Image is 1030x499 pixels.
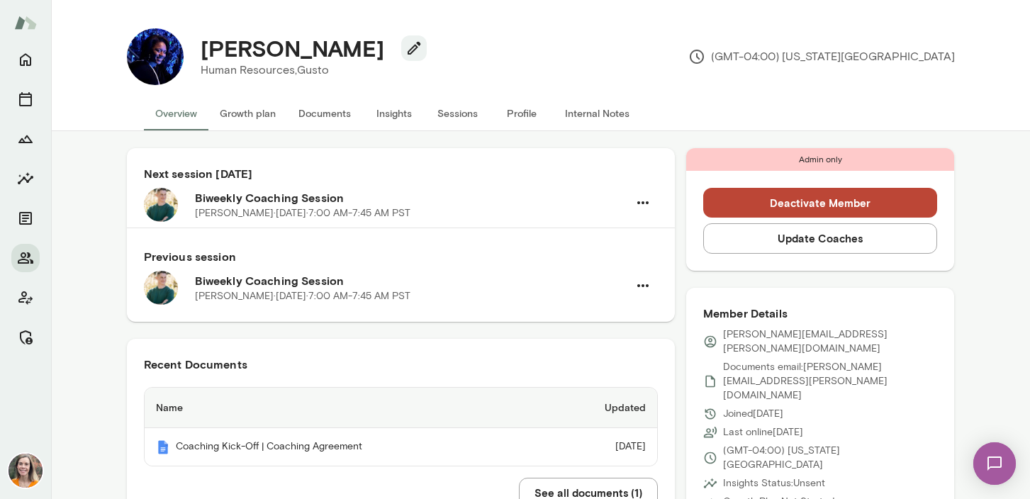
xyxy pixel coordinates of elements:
button: Home [11,45,40,74]
button: Insights [11,164,40,193]
th: Name [145,388,546,428]
p: Last online [DATE] [723,425,803,439]
button: Client app [11,284,40,312]
p: [PERSON_NAME] · [DATE] · 7:00 AM-7:45 AM PST [195,206,410,220]
img: Carrie Kelly [9,454,43,488]
p: Insights Status: Unsent [723,476,825,490]
h6: Biweekly Coaching Session [195,189,628,206]
h6: Previous session [144,248,658,265]
button: Documents [11,204,40,232]
button: Internal Notes [554,96,641,130]
button: Deactivate Member [703,188,938,218]
p: [PERSON_NAME] · [DATE] · 7:00 AM-7:45 AM PST [195,289,410,303]
td: [DATE] [545,428,657,466]
th: Updated [545,388,657,428]
button: Documents [287,96,362,130]
button: Sessions [426,96,490,130]
button: Sessions [11,85,40,113]
p: Joined [DATE] [723,407,783,421]
h6: Member Details [703,305,938,322]
img: Mento [156,440,170,454]
button: Members [11,244,40,272]
button: Overview [144,96,208,130]
h6: Biweekly Coaching Session [195,272,628,289]
p: [PERSON_NAME][EMAIL_ADDRESS][PERSON_NAME][DOMAIN_NAME] [723,327,938,356]
h6: Next session [DATE] [144,165,658,182]
img: Mento [14,9,37,36]
p: (GMT-04:00) [US_STATE][GEOGRAPHIC_DATA] [688,48,955,65]
h4: [PERSON_NAME] [201,35,384,62]
th: Coaching Kick-Off | Coaching Agreement [145,428,546,466]
button: Manage [11,323,40,352]
p: Documents email: [PERSON_NAME][EMAIL_ADDRESS][PERSON_NAME][DOMAIN_NAME] [723,360,938,403]
div: Admin only [686,148,955,171]
p: (GMT-04:00) [US_STATE][GEOGRAPHIC_DATA] [723,444,938,472]
button: Update Coaches [703,223,938,253]
button: Insights [362,96,426,130]
button: Growth plan [208,96,287,130]
img: Monique Jackson [127,28,184,85]
p: Human Resources, Gusto [201,62,415,79]
button: Growth Plan [11,125,40,153]
button: Profile [490,96,554,130]
h6: Recent Documents [144,356,658,373]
